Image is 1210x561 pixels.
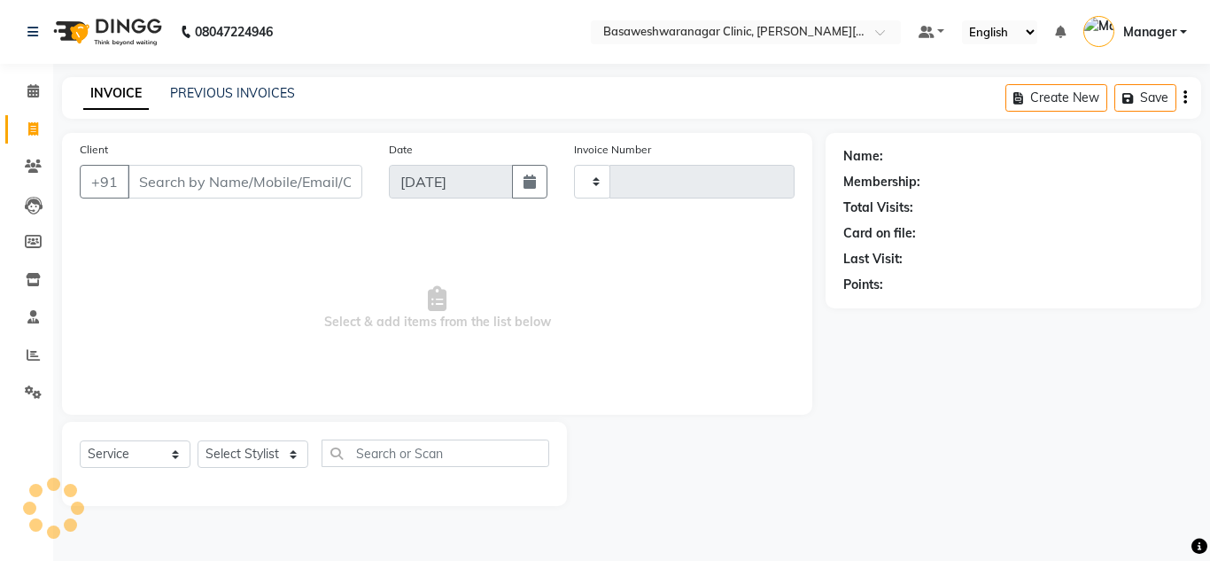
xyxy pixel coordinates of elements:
button: Save [1114,84,1176,112]
label: Client [80,142,108,158]
div: Total Visits: [843,199,913,217]
b: 08047224946 [195,7,273,57]
div: Membership: [843,173,920,191]
a: INVOICE [83,78,149,110]
input: Search by Name/Mobile/Email/Code [128,165,362,199]
button: +91 [80,165,129,199]
span: Manager [1123,23,1176,42]
img: logo [45,7,167,57]
div: Last Visit: [843,250,903,269]
div: Card on file: [843,224,916,243]
label: Date [389,142,413,158]
img: Manager [1083,16,1114,47]
button: Create New [1005,84,1107,112]
label: Invoice Number [574,142,651,158]
div: Points: [843,276,883,294]
input: Search or Scan [322,440,549,467]
a: PREVIOUS INVOICES [170,85,295,101]
span: Select & add items from the list below [80,220,795,397]
div: Name: [843,147,883,166]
